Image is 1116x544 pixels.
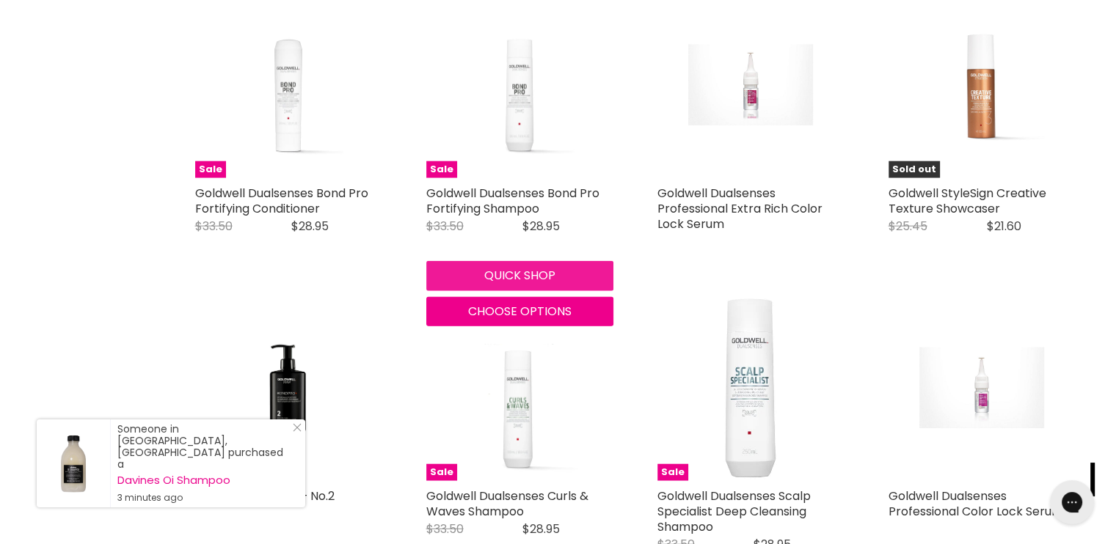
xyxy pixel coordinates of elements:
[889,488,1063,520] a: Goldwell Dualsenses Professional Color Lock Serum
[195,327,382,449] img: Goldwell Bond Pro+ No.2
[1043,475,1101,529] iframe: Gorgias live chat messenger
[657,464,688,481] span: Sale
[657,185,823,232] a: Goldwell Dualsenses Professional Extra Rich Color Lock Serum
[426,464,457,481] span: Sale
[37,419,110,507] a: Visit product page
[889,185,1046,217] a: Goldwell StyleSign Creative Texture Showcaser
[657,294,845,481] a: Goldwell Dualsenses Scalp Specialist Deep Cleansing Shampoo Goldwell Dualsenses Scalp Specialist ...
[426,261,613,290] button: Quick shop
[889,294,1076,481] a: Goldwell Dualsenses Professional Color Lock Serum
[987,218,1021,235] span: $21.60
[291,218,329,235] span: $28.95
[117,423,291,504] div: Someone in [GEOGRAPHIC_DATA], [GEOGRAPHIC_DATA] purchased a
[522,521,560,537] span: $28.95
[657,488,811,535] a: Goldwell Dualsenses Scalp Specialist Deep Cleansing Shampoo
[426,218,464,235] span: $33.50
[426,488,588,520] a: Goldwell Dualsenses Curls & Waves Shampoo
[468,303,572,320] span: Choose options
[426,294,613,481] img: Goldwell Dualsenses Curls & Waves Shampoo
[117,492,291,504] small: 3 minutes ago
[426,161,457,178] span: Sale
[195,185,368,217] a: Goldwell Dualsenses Bond Pro Fortifying Conditioner
[426,294,613,481] a: Goldwell Dualsenses Curls & Waves Shampoo Sale
[919,294,1044,481] img: Goldwell Dualsenses Professional Color Lock Serum
[195,218,233,235] span: $33.50
[522,218,560,235] span: $28.95
[889,161,940,178] span: Sold out
[426,521,464,537] span: $33.50
[426,297,613,326] button: Choose options
[657,294,845,481] img: Goldwell Dualsenses Scalp Specialist Deep Cleansing Shampoo
[117,474,291,486] a: Davines Oi Shampoo
[195,161,226,178] span: Sale
[293,423,302,432] svg: Close Icon
[287,423,302,438] a: Close Notification
[426,185,599,217] a: Goldwell Dualsenses Bond Pro Fortifying Shampoo
[889,218,927,235] span: $25.45
[195,294,382,481] a: Goldwell Bond Pro+ No.2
